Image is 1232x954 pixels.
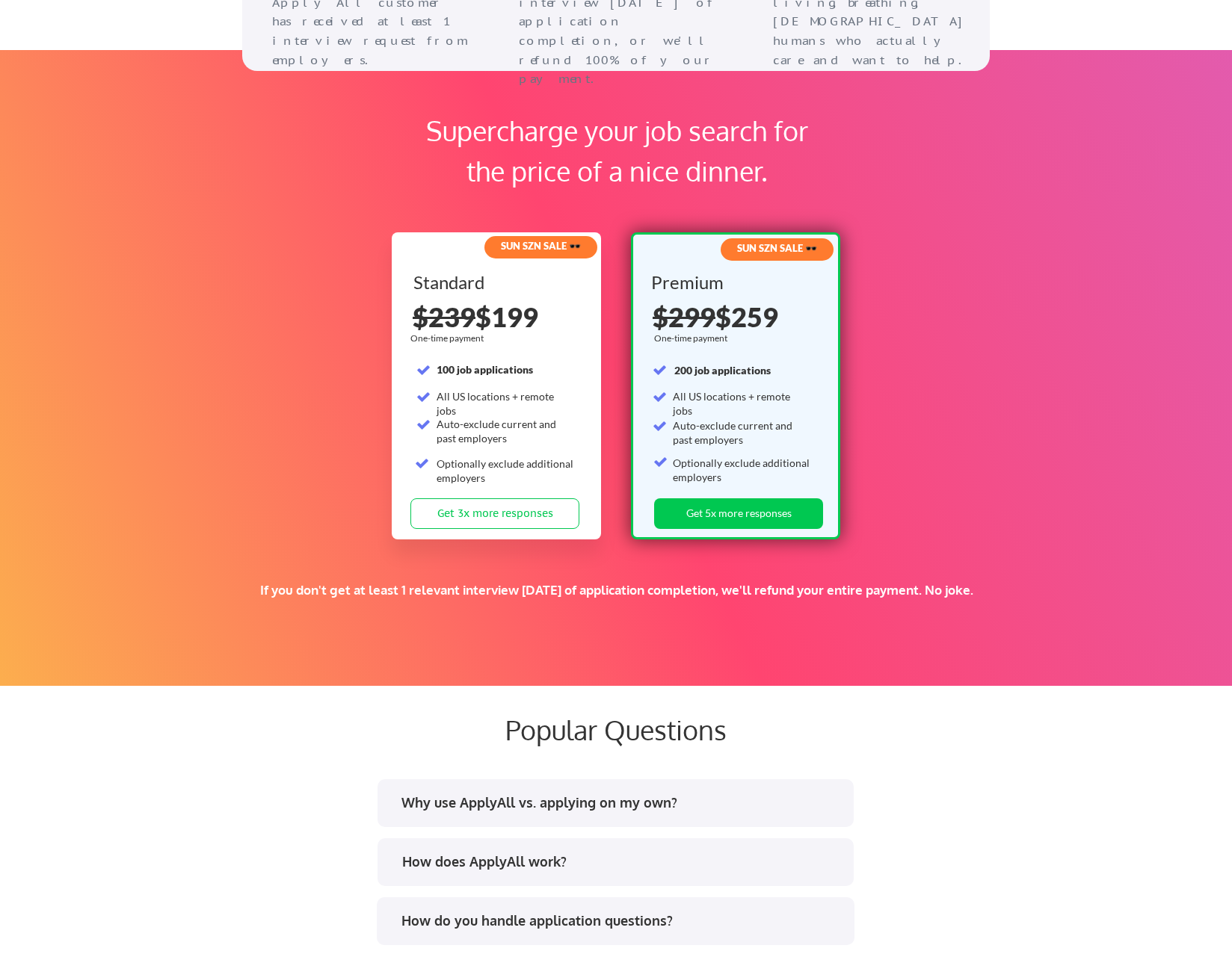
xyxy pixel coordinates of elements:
[437,456,575,486] div: Optionally exclude additional employers
[674,364,771,377] strong: 200 job applications
[437,389,575,418] div: All US locations + remote jobs
[653,303,822,330] div: $259
[501,240,581,252] strong: SUN SZN SALE 🕶️
[654,498,823,529] button: Get 5x more responses
[673,389,811,418] div: All US locations + remote jobs
[260,582,973,598] div: If you don't get at least 1 relevant interview [DATE] of application completion, we'll refund you...
[737,242,817,254] strong: SUN SZN SALE 🕶️
[410,332,488,344] div: One-time payment
[651,273,815,291] div: Premium
[413,300,475,333] s: $239
[401,911,840,930] div: How do you handle application questions?
[257,713,975,746] div: Popular Questions
[410,498,579,529] button: Get 3x more responses
[401,793,840,812] div: Why use ApplyAll vs. applying on my own?
[653,300,715,333] s: $299
[437,417,575,446] div: Auto-exclude current and past employers
[437,363,533,376] strong: 100 job applications
[413,303,582,330] div: $199
[673,456,811,485] div: Optionally exclude additional employers
[673,418,811,447] div: Auto-exclude current and past employers
[407,111,827,191] div: Supercharge your job search for the price of a nice dinner.
[413,273,577,291] div: Standard
[402,852,841,871] div: How does ApplyAll work?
